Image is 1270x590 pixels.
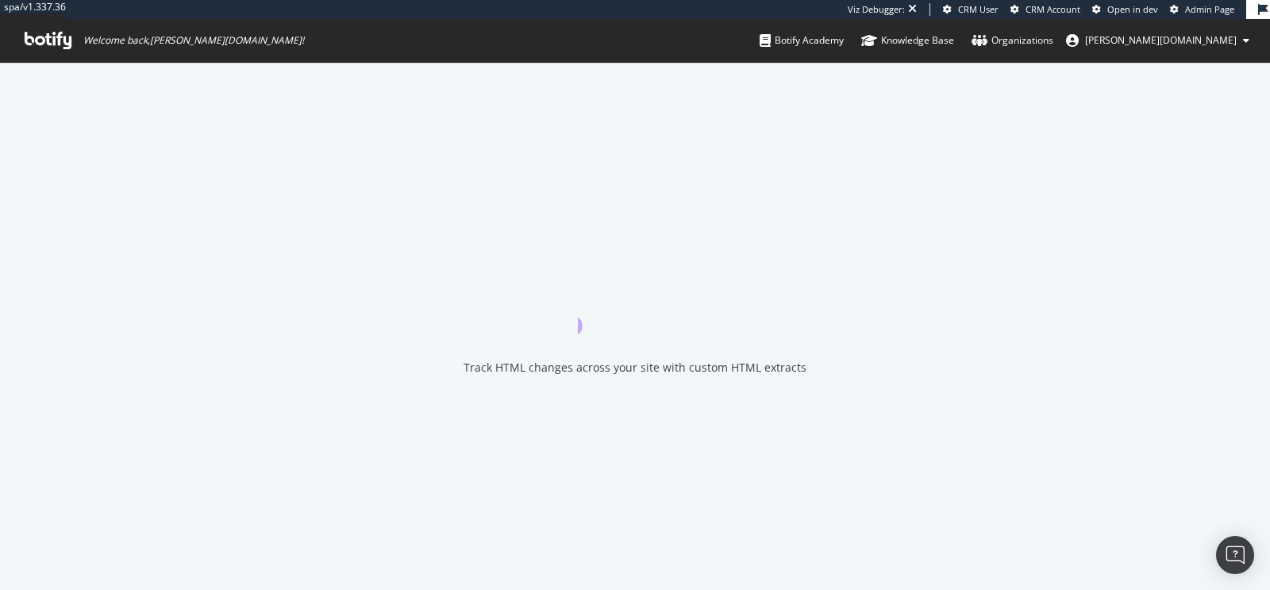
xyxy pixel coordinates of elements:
span: jenny.ren [1085,33,1237,47]
span: Welcome back, [PERSON_NAME][DOMAIN_NAME] ! [83,34,304,47]
button: [PERSON_NAME][DOMAIN_NAME] [1053,28,1262,53]
span: CRM User [958,3,999,15]
a: Knowledge Base [861,19,954,62]
div: Track HTML changes across your site with custom HTML extracts [464,360,806,376]
a: Open in dev [1092,3,1158,16]
a: Botify Academy [760,19,844,62]
div: Organizations [972,33,1053,48]
a: CRM User [943,3,999,16]
div: Open Intercom Messenger [1216,536,1254,574]
span: CRM Account [1026,3,1080,15]
a: Admin Page [1170,3,1234,16]
span: Admin Page [1185,3,1234,15]
a: CRM Account [1010,3,1080,16]
div: animation [578,277,692,334]
a: Organizations [972,19,1053,62]
div: Viz Debugger: [848,3,905,16]
div: Botify Academy [760,33,844,48]
div: Knowledge Base [861,33,954,48]
span: Open in dev [1107,3,1158,15]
